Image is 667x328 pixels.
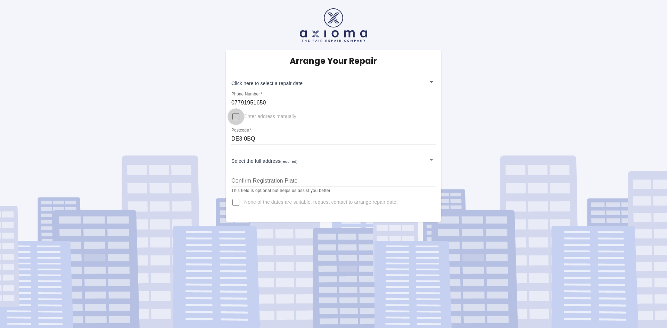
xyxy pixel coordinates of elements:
span: Enter address manually [244,113,296,120]
img: axioma [300,8,367,42]
label: Postcode [231,127,252,133]
label: Phone Number [231,91,262,97]
h5: Arrange Your Repair [290,56,377,67]
span: None of the dates are suitable, request contact to arrange repair date. [244,199,398,206]
p: This field is optional but helps us assist you better [231,187,436,194]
